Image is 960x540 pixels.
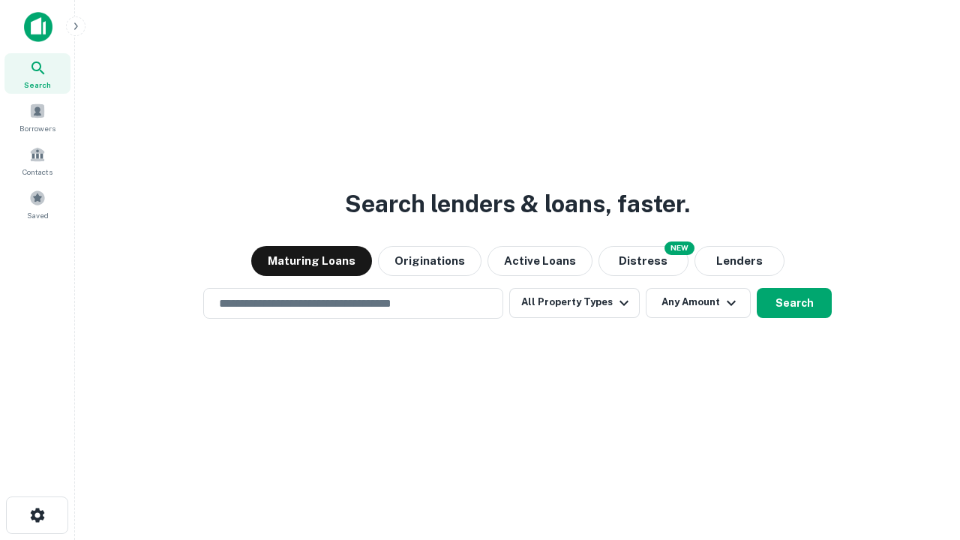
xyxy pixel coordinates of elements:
iframe: Chat Widget [885,420,960,492]
h3: Search lenders & loans, faster. [345,186,690,222]
button: Active Loans [487,246,592,276]
span: Search [24,79,51,91]
img: capitalize-icon.png [24,12,52,42]
button: Maturing Loans [251,246,372,276]
button: Originations [378,246,481,276]
button: Search distressed loans with lien and other non-mortgage details. [598,246,688,276]
span: Contacts [22,166,52,178]
a: Borrowers [4,97,70,137]
a: Search [4,53,70,94]
button: Lenders [694,246,784,276]
div: NEW [664,241,694,255]
a: Contacts [4,140,70,181]
button: Search [757,288,832,318]
button: Any Amount [646,288,751,318]
button: All Property Types [509,288,640,318]
span: Borrowers [19,122,55,134]
a: Saved [4,184,70,224]
span: Saved [27,209,49,221]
